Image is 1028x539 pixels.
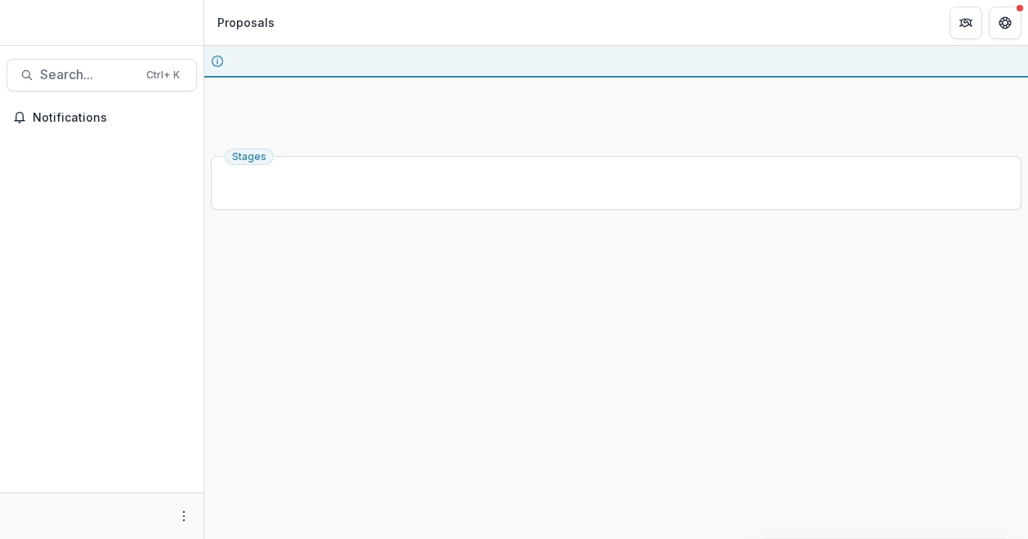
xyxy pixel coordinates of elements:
[217,14,275,31] div: Proposals
[7,105,197,131] button: Notifications
[7,59,197,91] button: Search...
[174,506,194,526] button: More
[40,67,136,82] span: Search...
[211,11,281,34] nav: breadcrumb
[33,111,190,125] span: Notifications
[989,7,1021,39] button: Get Help
[950,7,982,39] button: Partners
[143,66,183,84] div: Ctrl + K
[232,151,266,163] span: Stages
